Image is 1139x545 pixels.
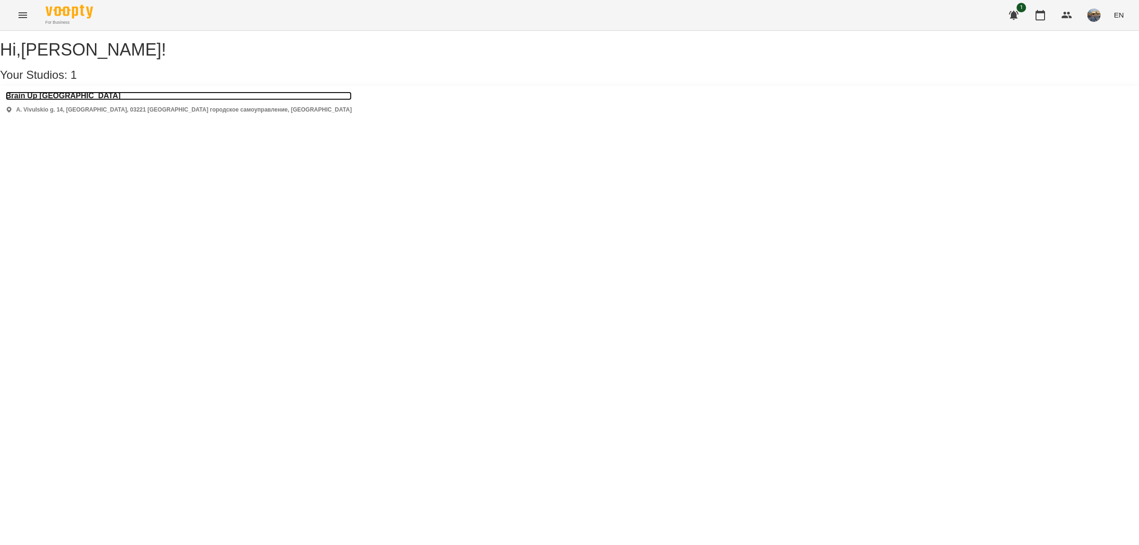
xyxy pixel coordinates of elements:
span: 1 [71,68,77,81]
img: Voopty Logo [46,5,93,19]
button: Menu [11,4,34,27]
span: For Business [46,19,93,26]
span: 1 [1017,3,1026,12]
a: Brain Up [GEOGRAPHIC_DATA] [6,92,352,100]
img: e4bc6a3ab1e62a2b3fe154bdca76ca1b.jpg [1087,9,1101,22]
button: EN [1110,6,1128,24]
p: A. Vivulskio g. 14, [GEOGRAPHIC_DATA], 03221 [GEOGRAPHIC_DATA] городское самоуправление, [GEOGRAP... [16,106,352,114]
span: EN [1114,10,1124,20]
